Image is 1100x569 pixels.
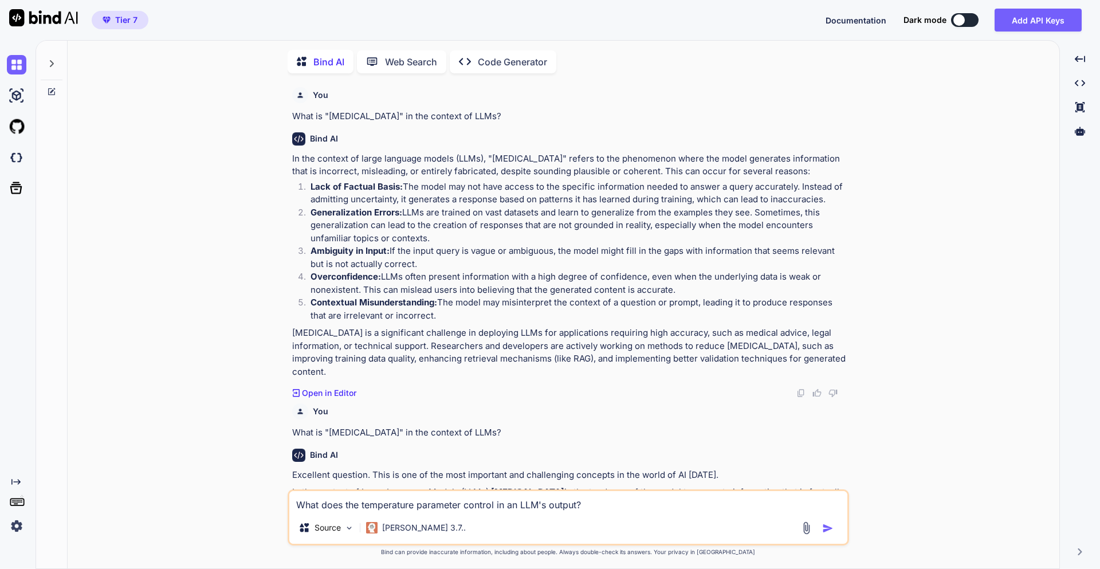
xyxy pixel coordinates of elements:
strong: Generalization Errors: [311,207,402,218]
p: Open in Editor [302,387,356,399]
img: chat [7,55,26,74]
p: In the context of large language models (LLMs), "[MEDICAL_DATA]" refers to the phenomenon where t... [292,152,847,178]
h6: Bind AI [310,133,338,144]
img: icon [822,523,834,534]
p: LLMs often present information with a high degree of confidence, even when the underlying data is... [311,270,847,296]
p: Bind can provide inaccurate information, including about people. Always double-check its answers.... [288,548,849,556]
img: Bind AI [9,9,78,26]
h6: You [313,89,328,101]
img: attachment [800,521,813,535]
button: Documentation [826,14,886,26]
p: Web Search [385,55,437,69]
span: Tier 7 [115,14,137,26]
img: githubLight [7,117,26,136]
strong: Contextual Misunderstanding: [311,297,437,308]
p: Source [315,522,341,533]
p: Excellent question. This is one of the most important and challenging concepts in the world of AI... [292,469,847,482]
p: Code Generator [478,55,547,69]
img: settings [7,516,26,536]
img: Pick Models [344,523,354,533]
h6: You [313,406,328,417]
strong: [MEDICAL_DATA] [491,486,564,497]
h6: Bind AI [310,449,338,461]
strong: Lack of Factual Basis: [311,181,403,192]
span: Documentation [826,15,886,25]
img: premium [103,17,111,23]
button: premiumTier 7 [92,11,148,29]
img: like [812,389,822,398]
p: [MEDICAL_DATA] is a significant challenge in deploying LLMs for applications requiring high accur... [292,327,847,378]
strong: Ambiguity in Input: [311,245,390,256]
textarea: What does the temperature parameter control in an LLM's output? [289,491,847,512]
img: ai-studio [7,86,26,105]
p: What is "[MEDICAL_DATA]" in the context of LLMs? [292,110,847,123]
p: If the input query is vague or ambiguous, the model might fill in the gaps with information that ... [311,245,847,270]
img: dislike [828,389,838,398]
p: The model may misinterpret the context of a question or prompt, leading it to produce responses t... [311,296,847,322]
p: The model may not have access to the specific information needed to answer a query accurately. In... [311,180,847,206]
strong: Overconfidence: [311,271,381,282]
span: Dark mode [903,14,946,26]
button: Add API Keys [995,9,1082,32]
img: Claude 3.7 Sonnet (Anthropic) [366,522,378,533]
p: [PERSON_NAME] 3.7.. [382,522,466,533]
img: copy [796,389,806,398]
p: In the context of Large Language Models (LLMs), is the tendency of the model to generate informat... [292,486,847,512]
img: darkCloudIdeIcon [7,148,26,167]
p: What is "[MEDICAL_DATA]" in the context of LLMs? [292,426,847,439]
p: Bind AI [313,55,344,69]
p: LLMs are trained on vast datasets and learn to generalize from the examples they see. Sometimes, ... [311,206,847,245]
